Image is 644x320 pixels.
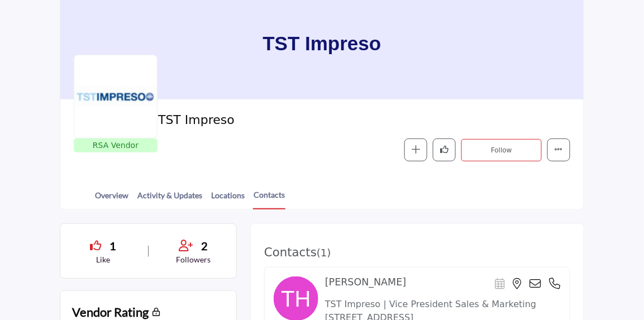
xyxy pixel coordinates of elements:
[164,254,223,265] p: Followers
[202,237,208,254] span: 2
[317,247,331,259] span: ( )
[461,139,542,161] button: Follow
[264,245,331,260] h3: Contacts
[547,138,570,161] button: More details
[211,189,245,209] a: Locations
[433,138,456,161] button: Like
[158,113,465,127] h2: TST Impreso
[94,189,129,209] a: Overview
[253,189,285,209] a: Contacts
[325,276,406,288] h4: [PERSON_NAME]
[109,237,116,254] span: 1
[137,189,203,209] a: Activity & Updates
[76,140,155,151] p: RSA Vendor
[321,247,327,259] span: 1
[74,254,132,265] p: Like
[325,298,561,311] p: TST Impreso | Vice President Sales & Marketing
